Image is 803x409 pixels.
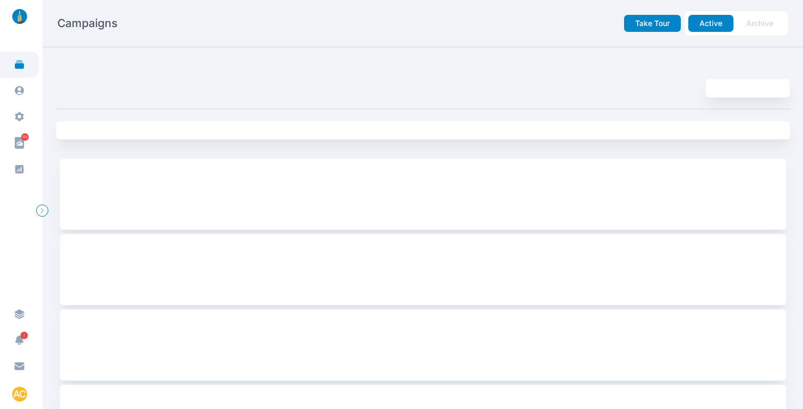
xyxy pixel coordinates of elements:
button: Active [688,15,733,32]
button: Archive [735,15,784,32]
span: 63 [21,133,29,141]
h2: Campaigns [57,16,117,31]
button: Take Tour [624,15,681,32]
img: linklaunch_small.2ae18699.png [8,9,31,24]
